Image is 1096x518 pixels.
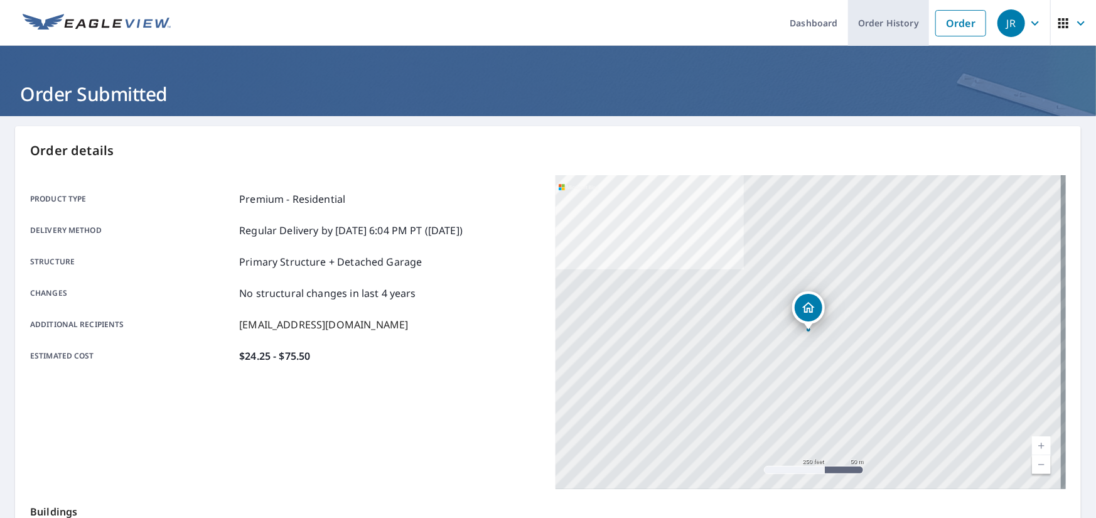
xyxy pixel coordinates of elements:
p: Structure [30,254,234,269]
img: EV Logo [23,14,171,33]
p: Estimated cost [30,348,234,364]
p: Delivery method [30,223,234,238]
a: Order [935,10,986,36]
a: Current Level 17, Zoom In [1032,436,1051,455]
h1: Order Submitted [15,81,1081,107]
p: Additional recipients [30,317,234,332]
p: Product type [30,192,234,207]
p: Primary Structure + Detached Garage [239,254,422,269]
p: Premium - Residential [239,192,345,207]
p: Changes [30,286,234,301]
a: Current Level 17, Zoom Out [1032,455,1051,474]
div: Dropped pin, building 1, Residential property, 5119 Saddleback Dr NW Gig Harbor, WA 98332 [792,291,825,330]
div: JR [997,9,1025,37]
p: Regular Delivery by [DATE] 6:04 PM PT ([DATE]) [239,223,463,238]
p: No structural changes in last 4 years [239,286,416,301]
p: $24.25 - $75.50 [239,348,310,364]
p: Order details [30,141,1066,160]
p: [EMAIL_ADDRESS][DOMAIN_NAME] [239,317,408,332]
